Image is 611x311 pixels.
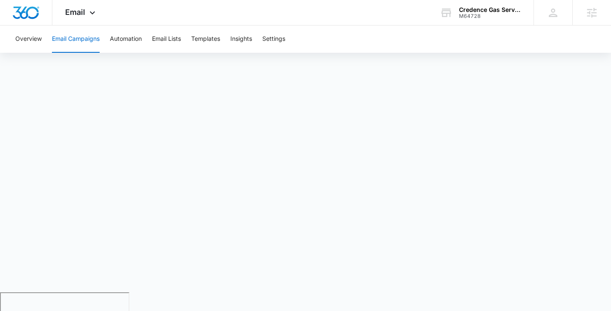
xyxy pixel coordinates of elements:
button: Settings [262,26,285,53]
div: account name [459,6,521,13]
button: Email Campaigns [52,26,100,53]
span: Email [65,8,85,17]
button: Overview [15,26,42,53]
div: account id [459,13,521,19]
button: Templates [191,26,220,53]
button: Insights [230,26,252,53]
button: Automation [110,26,142,53]
button: Email Lists [152,26,181,53]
